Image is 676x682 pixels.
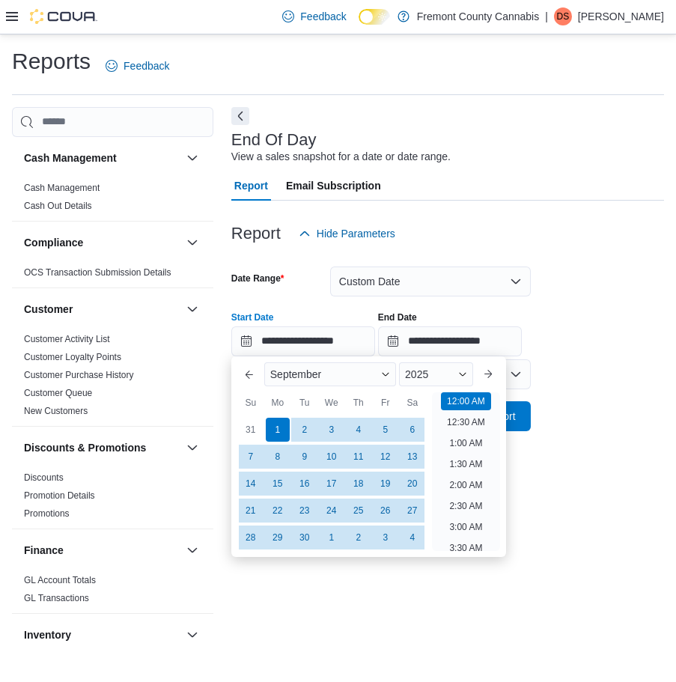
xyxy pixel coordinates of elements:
span: Customer Activity List [24,333,110,345]
h3: Finance [24,543,64,558]
div: day-11 [347,445,371,469]
div: Button. Open the month selector. September is currently selected. [264,362,396,386]
div: Fr [374,391,398,415]
button: Next [231,107,249,125]
div: day-15 [266,472,290,496]
input: Press the down key to enter a popover containing a calendar. Press the escape key to close the po... [231,326,375,356]
div: View a sales snapshot for a date or date range. [231,149,451,165]
div: day-21 [239,499,263,523]
li: 12:00 AM [441,392,491,410]
span: DS [557,7,570,25]
div: day-17 [320,472,344,496]
a: Discounts [24,472,64,483]
div: day-25 [347,499,371,523]
button: Custom Date [330,267,531,296]
span: Discounts [24,472,64,484]
a: Feedback [276,1,352,31]
button: Cash Management [24,150,180,165]
a: OCS Transaction Submission Details [24,267,171,278]
button: Open list of options [510,368,522,380]
span: Feedback [300,9,346,24]
button: Cash Management [183,149,201,167]
span: OCS Transaction Submission Details [24,267,171,278]
div: Cash Management [12,179,213,221]
div: day-27 [401,499,424,523]
h3: Report [231,225,281,243]
div: day-1 [266,418,290,442]
span: Customer Queue [24,387,92,399]
li: 1:30 AM [443,455,488,473]
li: 3:30 AM [443,539,488,557]
input: Press the down key to open a popover containing a calendar. [378,326,522,356]
a: Promotion Details [24,490,95,501]
button: Finance [24,543,180,558]
div: day-23 [293,499,317,523]
p: Fremont County Cannabis [417,7,539,25]
button: Discounts & Promotions [183,439,201,457]
span: Customer Loyalty Points [24,351,121,363]
div: day-14 [239,472,263,496]
a: GL Account Totals [24,575,96,585]
div: day-31 [239,418,263,442]
div: day-28 [239,526,263,549]
li: 2:30 AM [443,497,488,515]
div: day-5 [374,418,398,442]
button: Inventory [183,626,201,644]
button: Previous Month [237,362,261,386]
div: day-19 [374,472,398,496]
div: day-16 [293,472,317,496]
span: Email Subscription [286,171,381,201]
span: New Customers [24,405,88,417]
div: Sa [401,391,424,415]
div: day-9 [293,445,317,469]
div: day-26 [374,499,398,523]
h3: Customer [24,302,73,317]
div: day-2 [347,526,371,549]
div: Finance [12,571,213,613]
a: Cash Out Details [24,201,92,211]
div: day-4 [347,418,371,442]
div: day-13 [401,445,424,469]
label: Start Date [231,311,274,323]
span: Report [234,171,268,201]
span: Cash Management [24,182,100,194]
div: September, 2025 [237,416,426,551]
div: Customer [12,330,213,426]
div: Th [347,391,371,415]
p: | [545,7,548,25]
button: Discounts & Promotions [24,440,180,455]
div: Su [239,391,263,415]
div: day-30 [293,526,317,549]
div: Dana Soux [554,7,572,25]
button: Finance [183,541,201,559]
div: day-4 [401,526,424,549]
label: Date Range [231,273,284,284]
a: Promotions [24,508,70,519]
button: Next month [476,362,500,386]
a: Customer Queue [24,388,92,398]
span: Promotion Details [24,490,95,502]
div: day-10 [320,445,344,469]
div: day-18 [347,472,371,496]
img: Cova [30,9,97,24]
span: GL Account Totals [24,574,96,586]
span: GL Transactions [24,592,89,604]
span: Cash Out Details [24,200,92,212]
li: 1:00 AM [443,434,488,452]
div: day-3 [374,526,398,549]
div: day-20 [401,472,424,496]
div: day-29 [266,526,290,549]
h3: Cash Management [24,150,117,165]
h1: Reports [12,46,91,76]
div: day-24 [320,499,344,523]
button: Inventory [24,627,180,642]
div: Button. Open the year selector. 2025 is currently selected. [399,362,473,386]
span: Feedback [124,58,169,73]
a: Customer Loyalty Points [24,352,121,362]
li: 2:00 AM [443,476,488,494]
h3: Discounts & Promotions [24,440,146,455]
button: Customer [24,302,180,317]
li: 12:30 AM [441,413,491,431]
div: day-12 [374,445,398,469]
